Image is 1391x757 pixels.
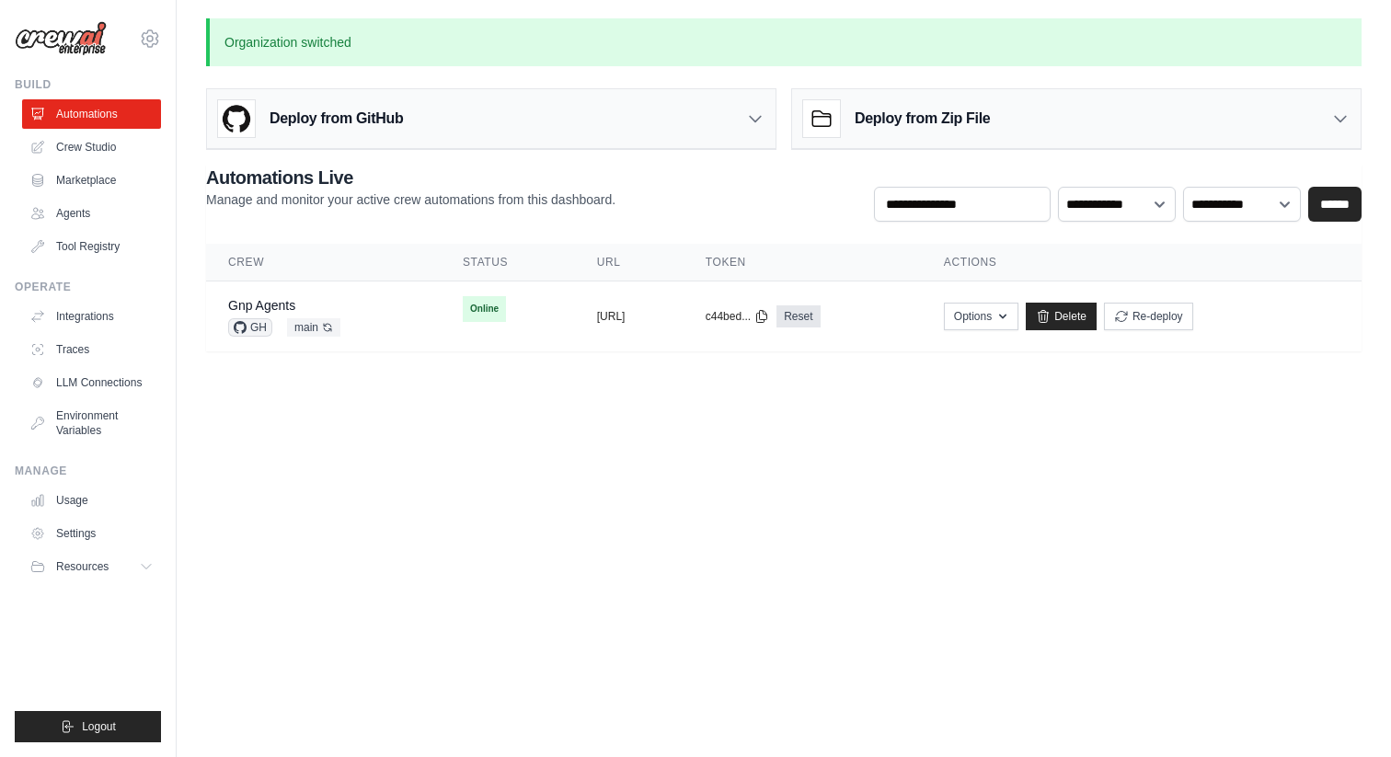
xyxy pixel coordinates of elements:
[206,190,615,209] p: Manage and monitor your active crew automations from this dashboard.
[22,368,161,397] a: LLM Connections
[706,309,769,324] button: c44bed...
[922,244,1362,281] th: Actions
[1104,303,1193,330] button: Re-deploy
[15,77,161,92] div: Build
[15,464,161,478] div: Manage
[575,244,684,281] th: URL
[463,296,506,322] span: Online
[441,244,575,281] th: Status
[206,244,441,281] th: Crew
[228,298,295,313] a: Gnp Agents
[22,232,161,261] a: Tool Registry
[228,318,272,337] span: GH
[855,108,990,130] h3: Deploy from Zip File
[22,302,161,331] a: Integrations
[22,335,161,364] a: Traces
[1026,303,1097,330] a: Delete
[22,401,161,445] a: Environment Variables
[15,21,107,56] img: Logo
[22,552,161,581] button: Resources
[15,280,161,294] div: Operate
[206,165,615,190] h2: Automations Live
[776,305,820,327] a: Reset
[82,719,116,734] span: Logout
[22,99,161,129] a: Automations
[206,18,1362,66] p: Organization switched
[218,100,255,137] img: GitHub Logo
[22,519,161,548] a: Settings
[22,199,161,228] a: Agents
[944,303,1018,330] button: Options
[56,559,109,574] span: Resources
[287,318,340,337] span: main
[22,486,161,515] a: Usage
[684,244,922,281] th: Token
[15,711,161,742] button: Logout
[22,166,161,195] a: Marketplace
[270,108,403,130] h3: Deploy from GitHub
[22,132,161,162] a: Crew Studio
